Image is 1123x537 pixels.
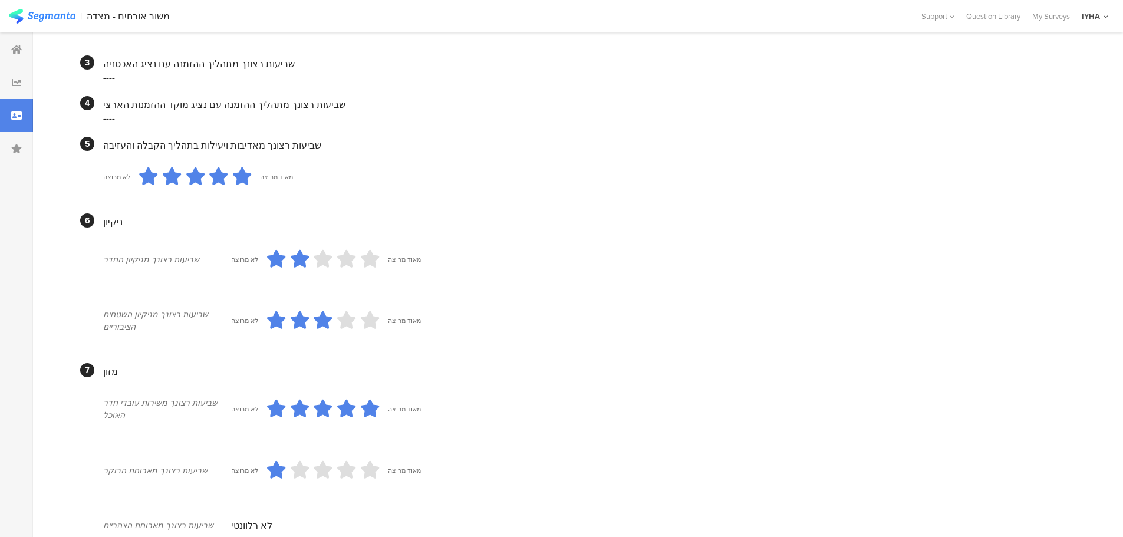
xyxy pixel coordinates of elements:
[9,9,75,24] img: segmanta logo
[921,7,954,25] div: Support
[1082,11,1100,22] div: IYHA
[231,404,258,414] div: לא מרוצה
[80,96,94,110] div: 4
[231,316,258,325] div: לא מרוצה
[103,215,1067,229] div: ניקיון
[103,464,231,477] div: שביעות רצונך מארוחת הבוקר
[103,139,1067,152] div: שביעות רצונך מאדיבות ויעילות בתהליך הקבלה והעזיבה
[388,255,421,264] div: מאוד מרוצה
[103,365,1067,378] div: מזון
[80,137,94,151] div: 5
[388,404,421,414] div: מאוד מרוצה
[260,172,293,182] div: מאוד מרוצה
[1026,11,1076,22] a: My Surveys
[103,253,231,266] div: שביעות רצונך מניקיון החדר
[80,55,94,70] div: 3
[103,172,130,182] div: לא מרוצה
[80,363,94,377] div: 7
[103,57,1067,71] div: שביעות רצונך מתהליך ההזמנה עם נציג האכסניה
[960,11,1026,22] a: Question Library
[80,9,82,23] div: |
[103,397,231,421] div: שביעות רצונך משירות עובדי חדר האוכל
[388,316,421,325] div: מאוד מרוצה
[231,255,258,264] div: לא מרוצה
[388,466,421,475] div: מאוד מרוצה
[103,519,231,532] div: שביעות רצונך מארוחת הצהריים
[80,213,94,228] div: 6
[231,466,258,475] div: לא מרוצה
[103,71,1067,84] div: ----
[87,11,170,22] div: משוב אורחים - מצדה
[103,98,1067,111] div: שביעות רצונך מתהליך ההזמנה עם נציג מוקד ההזמנות הארצי
[103,111,1067,125] div: ----
[103,308,231,333] div: שביעות רצונך מניקיון השטחים הציבוריים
